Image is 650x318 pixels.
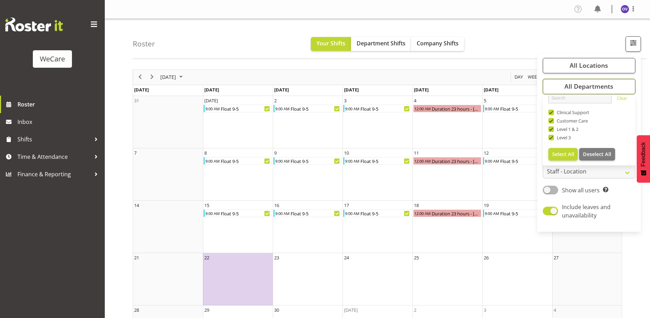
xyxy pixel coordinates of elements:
[17,134,91,145] span: Shifts
[273,201,343,253] td: Tuesday, September 16, 2025
[344,87,359,93] span: [DATE]
[273,96,343,148] td: Tuesday, September 2, 2025
[204,157,272,165] div: Float 9-5 Begin From Monday, September 8, 2025 at 9:00:00 AM GMT+12:00 Ends At Monday, September ...
[204,97,218,104] div: [DATE]
[414,157,431,164] div: 12:00 AM
[484,254,489,261] div: 26
[357,39,406,47] span: Department Shifts
[554,254,558,261] div: 27
[17,117,101,127] span: Inbox
[484,306,486,313] div: 3
[220,105,271,112] div: Float 9-5
[205,157,220,164] div: 9:00 AM
[414,306,416,313] div: 2
[204,149,207,156] div: 8
[204,254,209,261] div: 22
[17,151,91,162] span: Time & Attendance
[527,73,540,81] span: Week
[134,70,146,84] div: previous period
[275,210,290,217] div: 9:00 AM
[554,118,588,124] span: Customer Care
[570,61,608,69] span: All Locations
[414,105,431,112] div: 12:00 AM
[483,209,551,217] div: Float 9-5 Begin From Friday, September 19, 2025 at 9:00:00 AM GMT+12:00 Ends At Friday, September...
[290,105,341,112] div: Float 9-5
[431,157,481,164] div: Duration 23 hours - [PERSON_NAME]
[133,40,155,48] h4: Roster
[204,202,209,209] div: 15
[548,92,612,103] input: Search
[621,5,629,13] img: olive-vermazen11854.jpg
[483,157,551,165] div: Float 9-5 Begin From Friday, September 12, 2025 at 9:00:00 AM GMT+12:00 Ends At Friday, September...
[133,253,203,305] td: Sunday, September 21, 2025
[343,105,411,112] div: Float 9-5 Begin From Wednesday, September 3, 2025 at 9:00:00 AM GMT+12:00 Ends At Wednesday, Sept...
[514,73,524,81] span: Day
[499,210,551,217] div: Float 9-5
[273,157,342,165] div: Float 9-5 Begin From Tuesday, September 9, 2025 at 9:00:00 AM GMT+12:00 Ends At Tuesday, Septembe...
[413,105,481,112] div: Duration 23 hours - Olive Vermazen Begin From Thursday, September 4, 2025 at 12:00:00 AM GMT+12:0...
[134,306,139,313] div: 28
[274,254,279,261] div: 23
[344,306,358,313] div: [DATE]
[414,254,419,261] div: 25
[548,148,578,161] button: Select All
[412,201,482,253] td: Thursday, September 18, 2025
[484,97,486,104] div: 5
[360,210,411,217] div: Float 9-5
[17,99,101,110] span: Roster
[205,210,220,217] div: 9:00 AM
[160,73,177,81] span: [DATE]
[413,157,481,165] div: Duration 23 hours - Olive Vermazen Begin From Thursday, September 11, 2025 at 12:00:00 AM GMT+12:...
[134,202,139,209] div: 14
[626,36,641,52] button: Filter Shifts
[483,105,551,112] div: Float 9-5 Begin From Friday, September 5, 2025 at 9:00:00 AM GMT+12:00 Ends At Friday, September ...
[274,306,279,313] div: 30
[484,157,499,164] div: 9:00 AM
[204,87,219,93] span: [DATE]
[482,253,552,305] td: Friday, September 26, 2025
[640,142,647,167] span: Feedback
[554,306,556,313] div: 4
[290,157,341,164] div: Float 9-5
[554,126,579,132] span: Level 1 & 2
[343,209,411,217] div: Float 9-5 Begin From Wednesday, September 17, 2025 at 9:00:00 AM GMT+12:00 Ends At Wednesday, Sep...
[482,148,552,201] td: Friday, September 12, 2025
[414,97,416,104] div: 4
[552,151,574,157] span: Select All
[562,186,600,194] span: Show all users
[360,157,411,164] div: Float 9-5
[316,39,345,47] span: Your Shifts
[344,97,346,104] div: 3
[5,17,63,31] img: Rosterit website logo
[134,87,149,93] span: [DATE]
[543,58,635,73] button: All Locations
[484,210,499,217] div: 9:00 AM
[133,201,203,253] td: Sunday, September 14, 2025
[133,96,203,148] td: Sunday, August 31, 2025
[343,201,412,253] td: Wednesday, September 17, 2025
[136,73,145,81] button: Previous
[513,73,524,81] button: Timeline Day
[344,149,349,156] div: 10
[273,253,343,305] td: Tuesday, September 23, 2025
[343,253,412,305] td: Wednesday, September 24, 2025
[344,202,349,209] div: 17
[484,149,489,156] div: 12
[275,105,290,112] div: 9:00 AM
[203,96,273,148] td: Monday, September 1, 2025
[527,73,541,81] button: Timeline Week
[499,105,551,112] div: Float 9-5
[290,210,341,217] div: Float 9-5
[351,37,411,51] button: Department Shifts
[311,37,351,51] button: Your Shifts
[343,96,412,148] td: Wednesday, September 3, 2025
[158,70,187,84] div: September 2025
[205,105,220,112] div: 9:00 AM
[564,82,613,90] span: All Departments
[414,210,431,217] div: 12:00 AM
[414,149,419,156] div: 11
[203,201,273,253] td: Monday, September 15, 2025
[412,148,482,201] td: Thursday, September 11, 2025
[159,73,186,81] button: September 2025
[204,209,272,217] div: Float 9-5 Begin From Monday, September 15, 2025 at 9:00:00 AM GMT+12:00 Ends At Monday, September...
